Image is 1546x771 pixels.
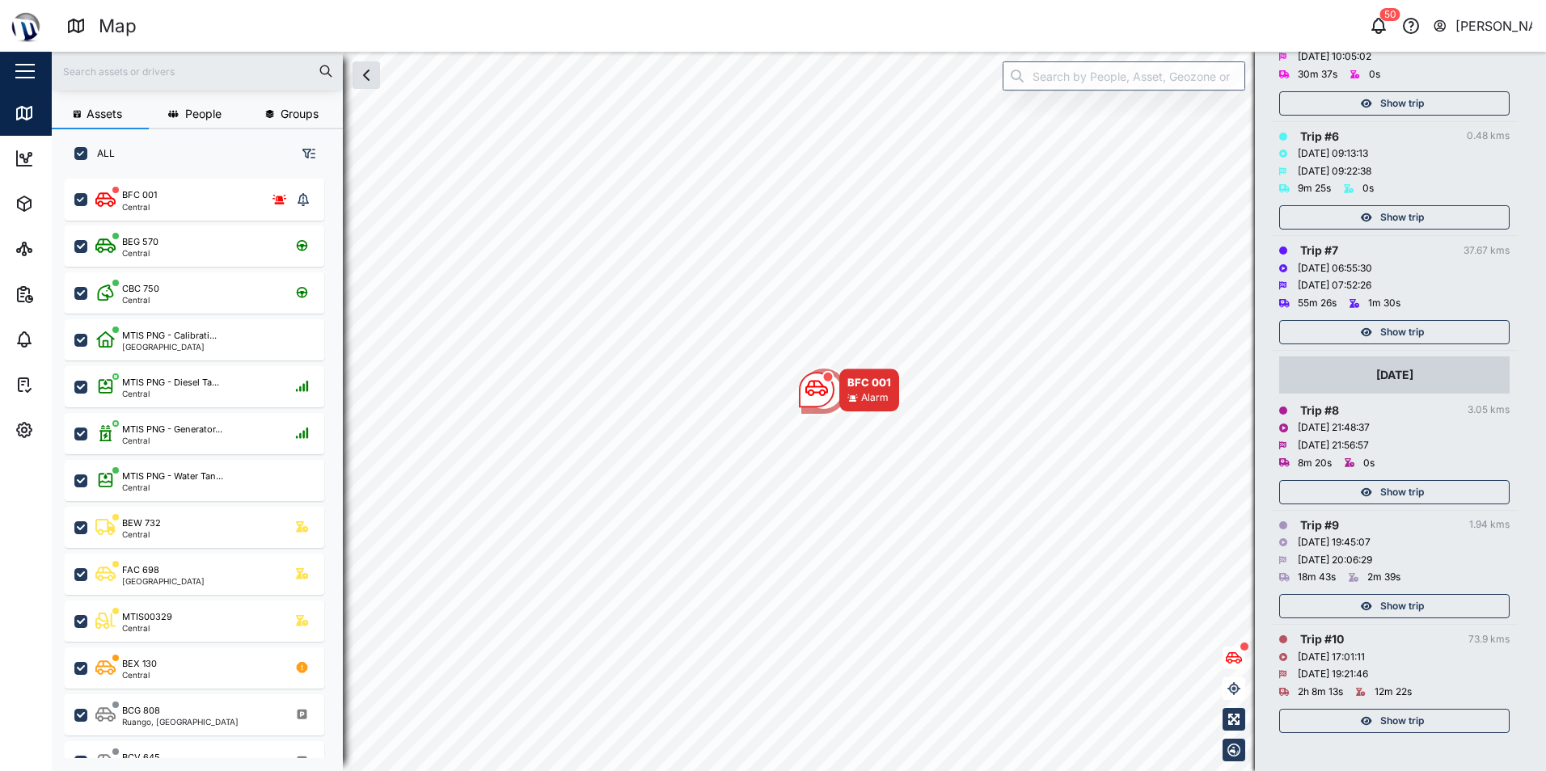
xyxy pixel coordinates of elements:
[1362,181,1374,196] div: 0s
[1298,650,1365,665] div: [DATE] 17:01:11
[42,195,92,213] div: Assets
[122,423,222,436] div: MTIS PNG - Generator...
[122,390,219,398] div: Central
[122,296,159,304] div: Central
[281,108,319,120] span: Groups
[847,374,891,390] div: BFC 001
[8,8,44,44] img: Main Logo
[1467,128,1510,144] div: 0.48 kms
[1298,535,1371,550] div: [DATE] 19:45:07
[1469,517,1510,533] div: 1.94 kms
[1298,570,1336,585] div: 18m 43s
[1300,402,1339,419] div: Trip # 8
[1432,15,1533,37] button: [PERSON_NAME]
[99,12,137,40] div: Map
[1369,67,1380,82] div: 0s
[61,59,333,83] input: Search assets or drivers
[122,704,160,718] div: BCG 808
[1298,438,1369,453] div: [DATE] 21:56:57
[1376,366,1413,384] div: [DATE]
[122,249,158,257] div: Central
[1279,480,1510,504] button: Show trip
[1380,321,1424,343] span: Show trip
[1375,685,1412,700] div: 12m 22s
[122,530,161,538] div: Central
[42,150,115,167] div: Dashboard
[122,203,157,211] div: Central
[1298,553,1372,568] div: [DATE] 20:06:29
[1003,61,1245,91] input: Search by People, Asset, Geozone or Place
[800,367,848,415] div: Map marker
[1468,402,1510,418] div: 3.05 kms
[1380,92,1424,115] span: Show trip
[65,173,342,758] div: grid
[1279,320,1510,344] button: Show trip
[42,376,87,394] div: Tasks
[87,147,115,160] label: ALL
[1468,632,1510,647] div: 73.9 kms
[42,240,81,258] div: Sites
[1298,667,1368,682] div: [DATE] 19:21:46
[42,285,97,303] div: Reports
[87,108,122,120] span: Assets
[1300,242,1338,259] div: Trip # 7
[42,331,92,348] div: Alarms
[1300,128,1339,145] div: Trip # 6
[1298,685,1343,700] div: 2h 8m 13s
[122,657,157,671] div: BEX 130
[42,421,99,439] div: Settings
[1363,456,1375,471] div: 0s
[1455,16,1533,36] div: [PERSON_NAME]
[1298,420,1370,436] div: [DATE] 21:48:37
[1298,181,1331,196] div: 9m 25s
[799,369,899,411] div: Map marker
[1300,630,1344,648] div: Trip # 10
[122,516,161,530] div: BEW 732
[1368,296,1400,311] div: 1m 30s
[122,282,159,296] div: CBC 750
[1298,296,1337,311] div: 55m 26s
[122,483,223,491] div: Central
[122,470,223,483] div: MTIS PNG - Water Tan...
[42,104,78,122] div: Map
[1380,481,1424,503] span: Show trip
[861,390,889,406] div: Alarm
[122,436,222,444] div: Central
[1380,8,1400,21] div: 50
[122,751,160,765] div: BCV 645
[122,329,217,343] div: MTIS PNG - Calibrati...
[122,376,219,390] div: MTIS PNG - Diesel Ta...
[1380,595,1424,617] span: Show trip
[1298,278,1371,293] div: [DATE] 07:52:26
[1367,570,1400,585] div: 2m 39s
[122,235,158,249] div: BEG 570
[122,188,157,202] div: BFC 001
[185,108,222,120] span: People
[1298,456,1332,471] div: 8m 20s
[122,610,172,624] div: MTIS00329
[1298,164,1371,179] div: [DATE] 09:22:38
[122,624,172,632] div: Central
[122,671,157,679] div: Central
[52,52,1546,771] canvas: Map
[1279,91,1510,116] button: Show trip
[1279,709,1510,733] button: Show trip
[122,343,217,351] div: [GEOGRAPHIC_DATA]
[122,563,159,577] div: FAC 698
[1380,710,1424,732] span: Show trip
[1380,206,1424,229] span: Show trip
[1298,49,1371,65] div: [DATE] 10:05:02
[1279,205,1510,230] button: Show trip
[1279,594,1510,618] button: Show trip
[122,577,205,585] div: [GEOGRAPHIC_DATA]
[1464,243,1510,259] div: 37.67 kms
[1298,261,1372,276] div: [DATE] 06:55:30
[1298,67,1337,82] div: 30m 37s
[1300,516,1339,534] div: Trip # 9
[1298,146,1368,162] div: [DATE] 09:13:13
[122,718,239,726] div: Ruango, [GEOGRAPHIC_DATA]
